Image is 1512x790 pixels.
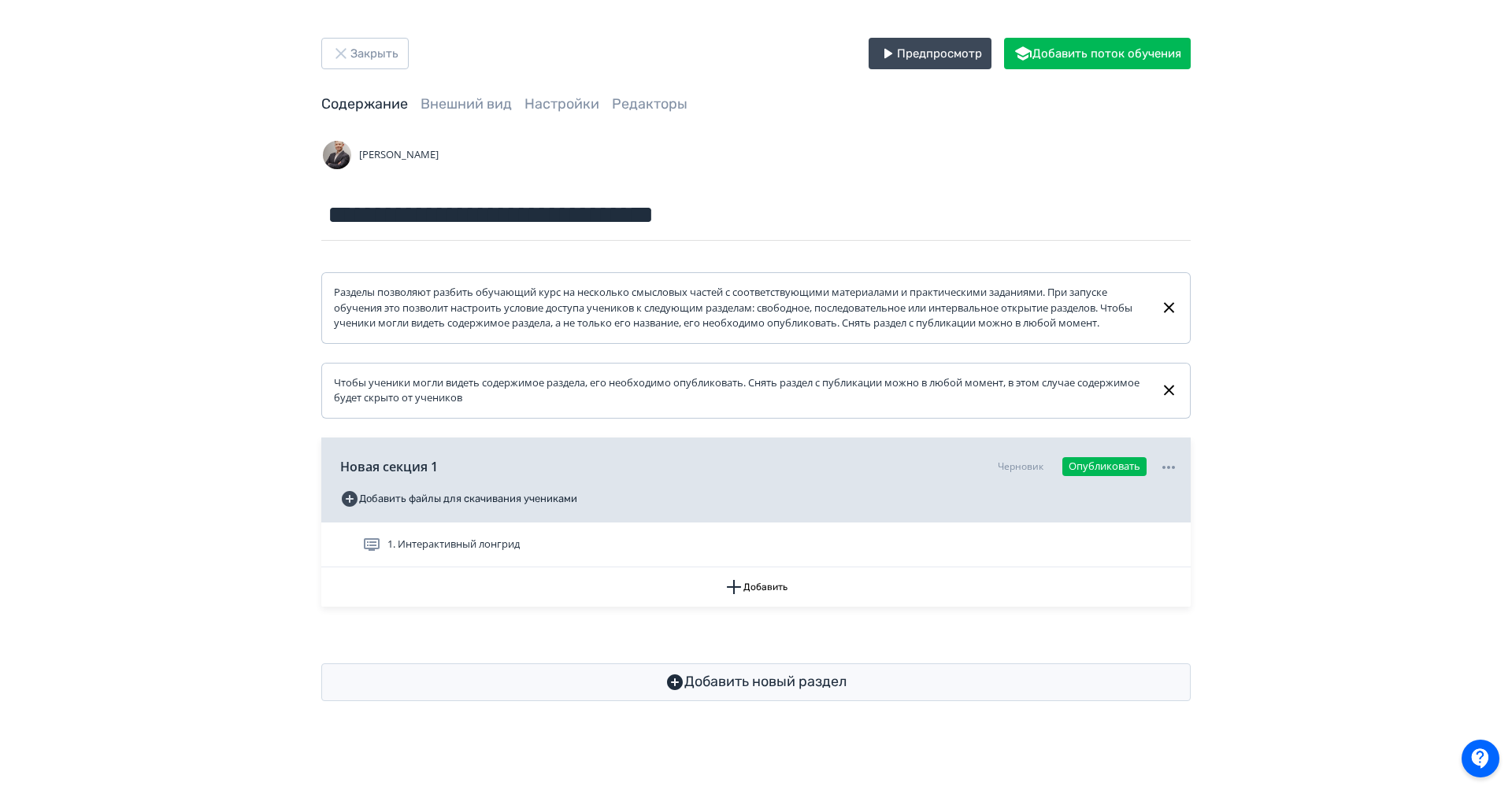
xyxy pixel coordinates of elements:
div: Чтобы ученики могли видеть содержимое раздела, его необходимо опубликовать. Снять раздел с публик... [334,375,1147,406]
button: Добавить [321,567,1191,607]
a: Внешний вид [421,95,512,113]
button: Добавить поток обучения [1004,38,1191,69]
button: Добавить файлы для скачивания учениками [340,486,577,511]
button: Предпросмотр [869,38,991,69]
div: Разделы позволяют разбить обучающий курс на несколько смысловых частей с соответствующими материа... [334,285,1147,331]
div: Черновик [998,460,1043,474]
button: Добавить новый раздел [321,663,1191,701]
div: 1. Интерактивный лонгрид [321,522,1191,567]
button: Опубликовать [1062,457,1147,476]
a: Содержание [321,95,408,113]
button: Закрыть [321,38,409,69]
span: 1. Интерактивный лонгрид [387,537,520,552]
img: Avatar [321,139,353,171]
span: Новая секция 1 [340,457,438,476]
span: [PERSON_NAME] [359,147,439,163]
a: Редакторы [612,95,687,113]
a: Настройки [524,95,599,113]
